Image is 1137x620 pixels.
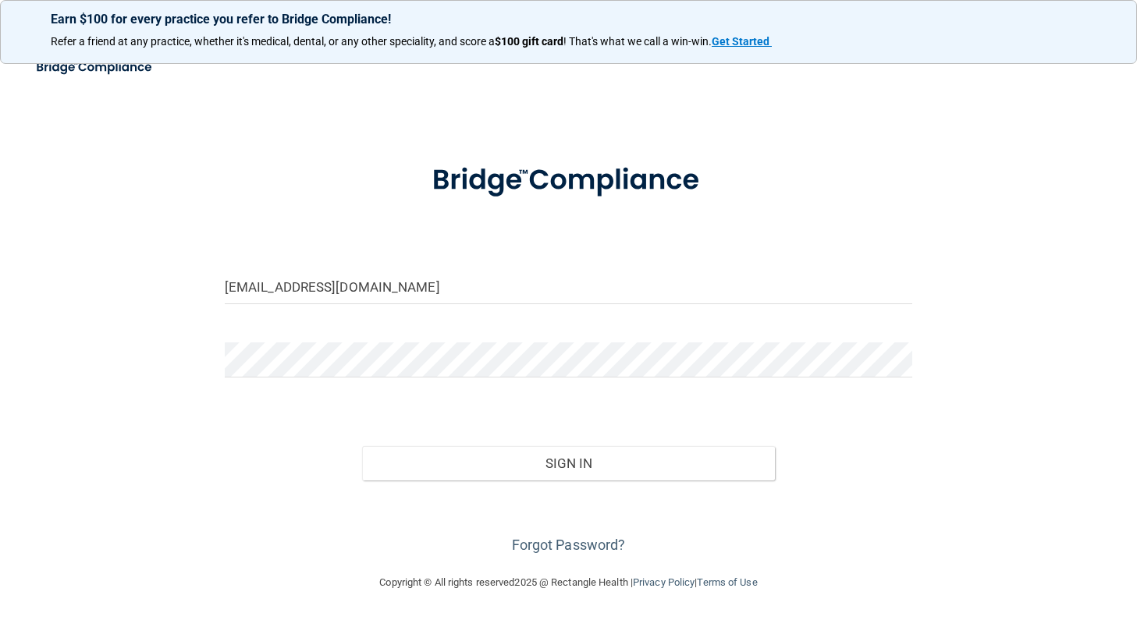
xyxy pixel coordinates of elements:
a: Privacy Policy [633,576,695,588]
a: Get Started [712,35,772,48]
p: Earn $100 for every practice you refer to Bridge Compliance! [51,12,1086,27]
strong: Get Started [712,35,769,48]
input: Email [225,269,912,304]
span: ! That's what we call a win-win. [563,35,712,48]
img: bridge_compliance_login_screen.278c3ca4.svg [23,51,167,83]
strong: $100 gift card [495,35,563,48]
img: bridge_compliance_login_screen.278c3ca4.svg [403,143,735,218]
span: Refer a friend at any practice, whether it's medical, dental, or any other speciality, and score a [51,35,495,48]
a: Forgot Password? [512,537,626,553]
div: Copyright © All rights reserved 2025 @ Rectangle Health | | [284,558,854,608]
button: Sign In [362,446,775,480]
a: Terms of Use [697,576,757,588]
